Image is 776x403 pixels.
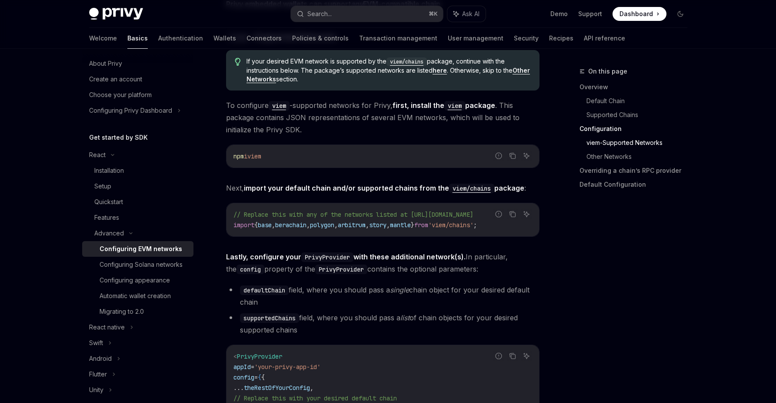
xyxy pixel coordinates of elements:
span: ... [233,384,244,392]
span: } [411,221,414,229]
a: viem/chains [386,57,427,65]
span: Next, : [226,182,540,194]
a: Recipes [549,28,573,49]
span: Ask AI [462,10,480,18]
code: defaultChain [240,285,289,295]
a: Overriding a chain’s RPC provider [580,164,694,178]
span: npm [233,152,244,160]
li: field, where you should pass a of chain objects for your desired supported chains [226,312,540,336]
div: Configuring Privy Dashboard [89,105,172,116]
span: appId [233,363,251,371]
a: Dashboard [613,7,666,21]
code: config [236,265,264,274]
button: Toggle dark mode [673,7,687,21]
span: , [272,221,275,229]
a: viem/chains [449,184,494,192]
div: About Privy [89,58,122,69]
span: story [369,221,386,229]
a: API reference [584,28,625,49]
span: , [386,221,390,229]
a: Configuring appearance [82,272,193,288]
button: Copy the contents from the code block [507,208,518,220]
a: Support [578,10,602,18]
span: { [254,221,258,229]
span: , [366,221,369,229]
a: Automatic wallet creation [82,288,193,304]
div: Choose your platform [89,90,152,100]
span: 'viem/chains' [428,221,473,229]
span: = [251,363,254,371]
span: In particular, the property of the contains the optional parameters: [226,251,540,275]
a: About Privy [82,56,193,71]
button: Ask AI [447,6,486,22]
a: Security [514,28,539,49]
span: viem [247,152,261,160]
span: If your desired EVM network is supported by the package, continue with the instructions below. Th... [246,57,530,84]
span: { [261,373,265,381]
div: Swift [89,338,103,348]
a: Installation [82,163,193,178]
button: Copy the contents from the code block [507,350,518,362]
a: Overview [580,80,694,94]
a: Features [82,210,193,225]
a: Basics [127,28,148,49]
code: PrivyProvider [301,252,353,262]
span: PrivyProvider [237,353,282,360]
a: Configuring EVM networks [82,241,193,257]
strong: import your default chain and/or supported chains from the package [244,184,524,192]
a: Quickstart [82,194,193,210]
span: // Replace this with any of the networks listed at [URL][DOMAIN_NAME] [233,211,473,218]
span: { [258,373,261,381]
a: Other Networks [586,150,694,164]
a: Configuring Solana networks [82,257,193,272]
a: Authentication [158,28,203,49]
a: Choose your platform [82,87,193,103]
div: Setup [94,181,111,191]
span: < [233,353,237,360]
div: Unity [89,385,103,395]
div: Automatic wallet creation [100,291,171,301]
button: Ask AI [521,150,532,161]
span: To configure -supported networks for Privy, . This package contains JSON representations of sever... [226,99,540,136]
span: ⌘ K [429,10,438,17]
a: Demo [550,10,568,18]
li: field, where you should pass a chain object for your desired default chain [226,284,540,308]
span: theRestOfYourConfig [244,384,310,392]
span: , [334,221,338,229]
span: mantle [390,221,411,229]
div: Configuring Solana networks [100,259,183,270]
em: single [390,285,409,294]
a: User management [448,28,503,49]
a: Wallets [213,28,236,49]
button: Report incorrect code [493,350,504,362]
span: arbitrum [338,221,366,229]
div: React native [89,322,125,332]
a: Configuration [580,122,694,136]
a: Policies & controls [292,28,349,49]
code: viem/chains [386,57,427,66]
div: Create an account [89,74,142,84]
span: , [306,221,310,229]
img: dark logo [89,8,143,20]
span: from [414,221,428,229]
a: Create an account [82,71,193,87]
a: Setup [82,178,193,194]
span: On this page [588,66,627,77]
code: viem/chains [449,184,494,193]
em: list [400,313,410,322]
div: Configuring appearance [100,275,170,285]
div: Flutter [89,369,107,379]
code: supportedChains [240,313,299,323]
div: Advanced [94,228,124,238]
button: Copy the contents from the code block [507,150,518,161]
span: config [233,373,254,381]
a: viem [269,101,290,110]
a: Connectors [246,28,282,49]
a: here [433,67,447,74]
span: ; [473,221,477,229]
strong: Lastly, configure your with these additional network(s). [226,252,466,261]
span: i [244,152,247,160]
button: Ask AI [521,208,532,220]
div: Configuring EVM networks [100,244,182,254]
